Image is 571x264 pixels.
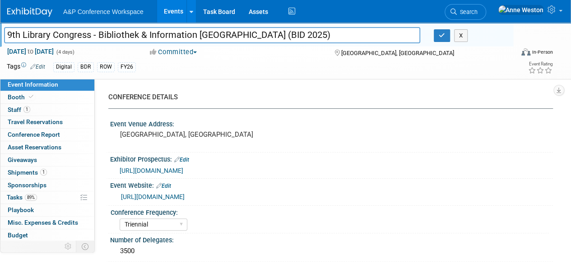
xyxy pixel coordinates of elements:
div: FY26 [118,62,136,72]
a: Playbook [0,204,94,216]
span: Event Information [8,81,58,88]
a: Staff1 [0,104,94,116]
a: Search [445,4,486,20]
img: Anne Weston [498,5,544,15]
span: Tasks [7,194,37,201]
button: Committed [147,47,200,57]
div: CONFERENCE DETAILS [108,93,546,102]
span: 1 [23,106,30,113]
span: Booth [8,93,35,101]
a: Budget [0,229,94,241]
div: Number of Delegates: [110,233,553,245]
a: Tasks89% [0,191,94,204]
a: Travel Reservations [0,116,94,128]
a: Edit [156,183,171,189]
a: [URL][DOMAIN_NAME] [120,167,183,174]
span: Conference Report [8,131,60,138]
span: (4 days) [56,49,74,55]
td: Toggle Event Tabs [76,241,95,252]
div: In-Person [532,49,553,56]
img: Format-Inperson.png [521,48,530,56]
td: Tags [7,62,45,72]
a: Misc. Expenses & Credits [0,217,94,229]
div: ROW [97,62,115,72]
span: Budget [8,232,28,239]
div: Conference Frequency: [111,206,549,217]
a: Booth [0,91,94,103]
a: Conference Report [0,129,94,141]
div: Event Rating [528,62,552,66]
a: Asset Reservations [0,141,94,153]
div: Exhibitor Prospectus: [110,153,553,164]
a: Edit [174,157,189,163]
span: Travel Reservations [8,118,63,125]
span: [GEOGRAPHIC_DATA], [GEOGRAPHIC_DATA] [341,50,454,56]
span: Staff [8,106,30,113]
td: Personalize Event Tab Strip [60,241,76,252]
span: Asset Reservations [8,144,61,151]
pre: [GEOGRAPHIC_DATA], [GEOGRAPHIC_DATA] [120,130,285,139]
a: Giveaways [0,154,94,166]
div: Digital [53,62,74,72]
span: Playbook [8,206,34,213]
span: A&P Conference Workspace [63,8,144,15]
a: Edit [30,64,45,70]
img: ExhibitDay [7,8,52,17]
span: [DATE] [DATE] [7,47,54,56]
div: Event Website: [110,179,553,190]
i: Booth reservation complete [29,94,33,99]
div: Event Format [473,47,553,60]
span: Giveaways [8,156,37,163]
div: BDR [78,62,94,72]
div: 3500 [117,244,546,258]
span: Search [457,9,478,15]
span: Sponsorships [8,181,46,189]
a: Shipments1 [0,167,94,179]
a: Sponsorships [0,179,94,191]
span: Shipments [8,169,47,176]
div: Event Venue Address: [110,117,553,129]
span: to [26,48,35,55]
span: 89% [25,194,37,201]
a: Event Information [0,79,94,91]
span: 1 [40,169,47,176]
a: [URL][DOMAIN_NAME] [121,193,185,200]
button: X [454,29,468,42]
span: Misc. Expenses & Credits [8,219,78,226]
